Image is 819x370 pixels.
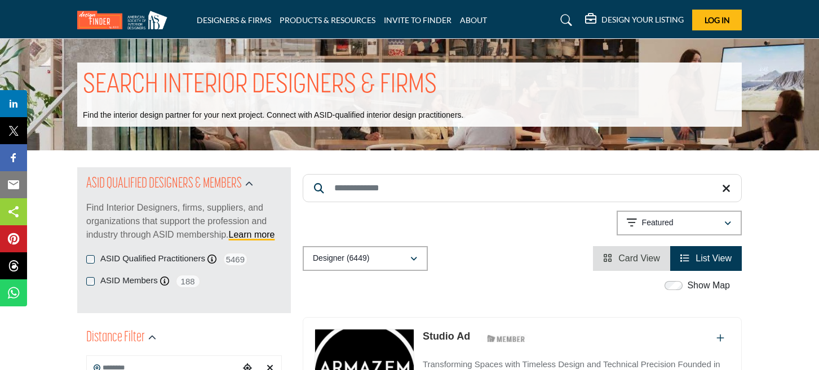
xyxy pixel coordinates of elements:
a: Add To List [716,333,724,343]
a: Learn more [229,230,275,239]
h1: SEARCH INTERIOR DESIGNERS & FIRMS [83,68,437,103]
button: Designer (6449) [303,246,428,271]
a: Search [550,11,579,29]
h2: Distance Filter [86,328,145,348]
div: DESIGN YOUR LISTING [585,14,684,27]
a: ABOUT [460,15,487,25]
span: List View [696,253,732,263]
a: Studio Ad [423,331,470,342]
a: INVITE TO FINDER [384,15,451,25]
p: Find the interior design partner for your next project. Connect with ASID-qualified interior desi... [83,110,463,121]
input: Search Keyword [303,174,742,202]
a: View List [680,253,732,263]
label: ASID Qualified Practitioners [100,252,205,265]
span: 188 [175,274,201,288]
button: Log In [692,10,742,30]
p: Designer (6449) [313,253,369,264]
button: Featured [617,211,742,235]
li: List View [670,246,742,271]
label: ASID Members [100,274,158,287]
a: DESIGNERS & FIRMS [197,15,271,25]
label: Show Map [687,279,730,292]
a: PRODUCTS & RESOURCES [280,15,375,25]
img: Site Logo [77,11,173,29]
p: Find Interior Designers, firms, suppliers, and organizations that support the profession and indu... [86,201,282,242]
p: Featured [642,217,674,229]
input: ASID Qualified Practitioners checkbox [86,255,95,264]
input: ASID Members checkbox [86,277,95,286]
span: Log In [705,15,730,25]
h2: ASID QUALIFIED DESIGNERS & MEMBERS [86,174,242,194]
li: Card View [593,246,670,271]
img: ASID Members Badge Icon [481,332,532,346]
h5: DESIGN YOUR LISTING [601,15,684,25]
span: Card View [618,253,660,263]
p: Studio Ad [423,329,470,344]
a: View Card [603,253,660,263]
span: 5469 [223,252,248,266]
